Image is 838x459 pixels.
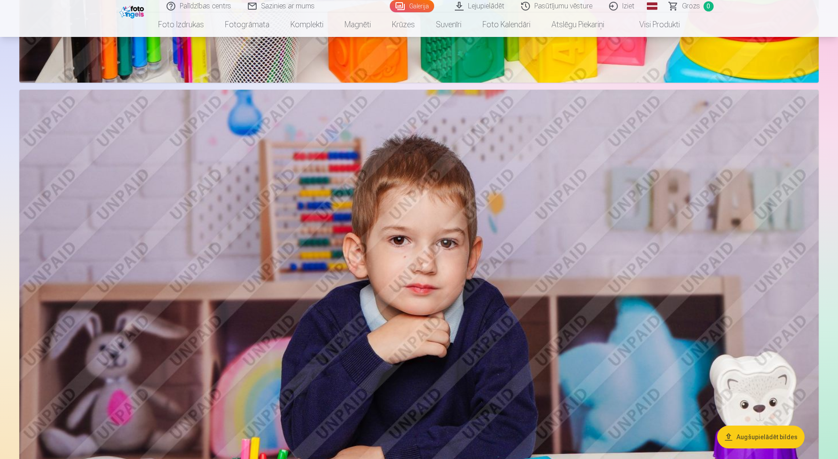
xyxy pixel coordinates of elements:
[280,12,334,37] a: Komplekti
[425,12,472,37] a: Suvenīri
[472,12,541,37] a: Foto kalendāri
[615,12,690,37] a: Visi produkti
[541,12,615,37] a: Atslēgu piekariņi
[120,4,146,18] img: /fa1
[148,12,214,37] a: Foto izdrukas
[334,12,381,37] a: Magnēti
[214,12,280,37] a: Fotogrāmata
[682,1,700,11] span: Grozs
[717,426,805,448] button: Augšupielādēt bildes
[381,12,425,37] a: Krūzes
[704,1,714,11] span: 0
